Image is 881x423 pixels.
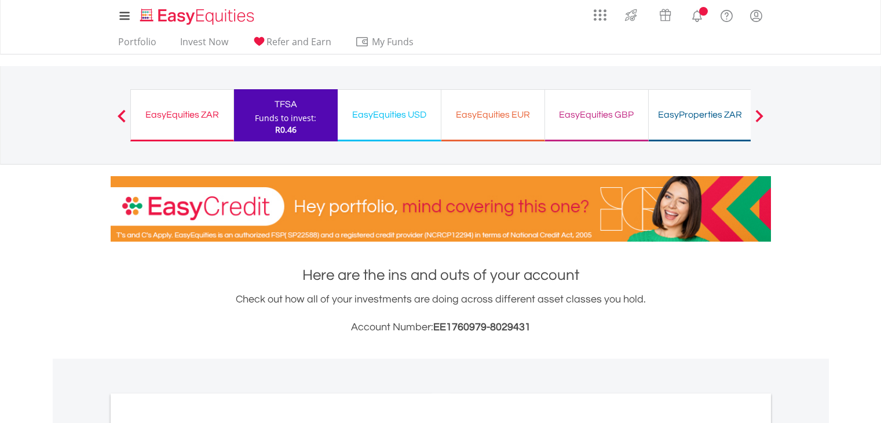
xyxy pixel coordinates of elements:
[712,3,741,26] a: FAQ's and Support
[345,107,434,123] div: EasyEquities USD
[433,322,531,333] span: EE1760979-8029431
[741,3,771,28] a: My Profile
[255,112,316,124] div: Funds to invest:
[247,36,336,54] a: Refer and Earn
[241,96,331,112] div: TFSA
[586,3,614,21] a: AppsGrid
[111,291,771,336] div: Check out how all of your investments are doing across different asset classes you hold.
[594,9,606,21] img: grid-menu-icon.svg
[648,3,682,24] a: Vouchers
[682,3,712,26] a: Notifications
[622,6,641,24] img: thrive-v2.svg
[111,319,771,336] h3: Account Number:
[138,7,259,26] img: EasyEquities_Logo.png
[552,107,641,123] div: EasyEquities GBP
[656,107,745,123] div: EasyProperties ZAR
[656,6,675,24] img: vouchers-v2.svg
[110,115,133,127] button: Previous
[448,107,538,123] div: EasyEquities EUR
[355,34,431,49] span: My Funds
[114,36,161,54] a: Portfolio
[111,176,771,242] img: EasyCredit Promotion Banner
[136,3,259,26] a: Home page
[275,124,297,135] span: R0.46
[748,115,771,127] button: Next
[111,265,771,286] h1: Here are the ins and outs of your account
[266,35,331,48] span: Refer and Earn
[138,107,226,123] div: EasyEquities ZAR
[176,36,233,54] a: Invest Now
